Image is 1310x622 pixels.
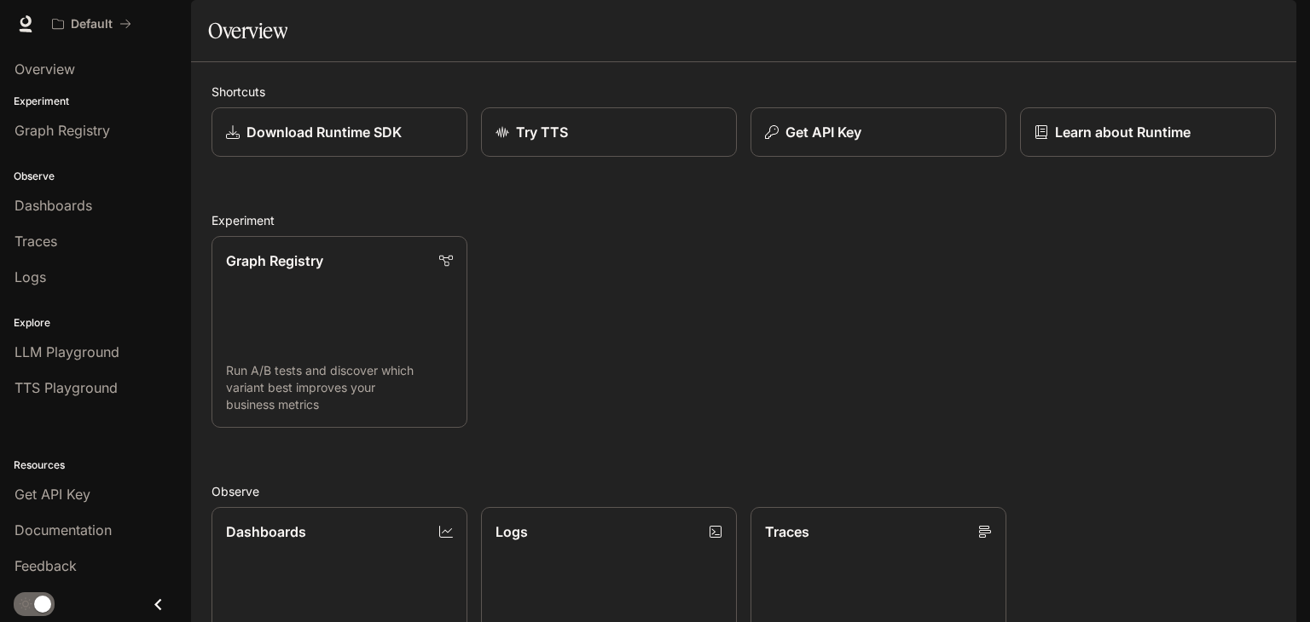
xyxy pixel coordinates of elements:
p: Run A/B tests and discover which variant best improves your business metrics [226,362,453,413]
button: All workspaces [44,7,139,41]
a: Graph RegistryRun A/B tests and discover which variant best improves your business metrics [212,236,467,428]
a: Download Runtime SDK [212,107,467,157]
p: Get API Key [785,122,861,142]
h2: Observe [212,482,1276,500]
a: Learn about Runtime [1020,107,1276,157]
button: Get API Key [751,107,1006,157]
p: Download Runtime SDK [246,122,402,142]
h2: Experiment [212,211,1276,229]
a: Try TTS [481,107,737,157]
p: Logs [496,521,528,542]
p: Default [71,17,113,32]
p: Try TTS [516,122,568,142]
p: Learn about Runtime [1055,122,1191,142]
p: Dashboards [226,521,306,542]
p: Traces [765,521,809,542]
h2: Shortcuts [212,83,1276,101]
p: Graph Registry [226,251,323,271]
h1: Overview [208,14,287,48]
